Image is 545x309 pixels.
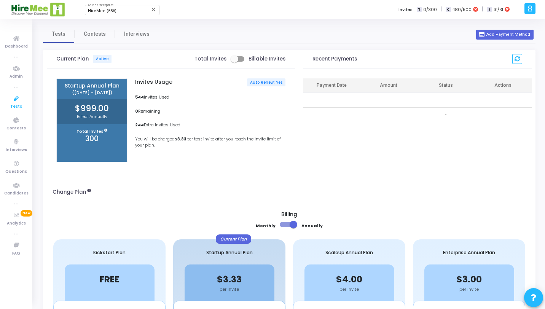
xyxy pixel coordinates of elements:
[53,189,91,195] h3: Change Plan
[57,113,127,120] p: Billed: Annually
[5,43,28,50] span: Dashboard
[100,273,119,285] span: FREE
[441,5,442,13] span: |
[293,239,405,264] div: ScaleUp Annual Plan
[417,7,422,13] span: T
[217,273,242,285] span: $3.33
[487,7,492,13] span: I
[88,8,116,13] span: HireMee (556)
[482,5,483,13] span: |
[10,73,23,80] span: Admin
[445,112,446,118] span: -
[424,286,514,293] div: per invite
[135,108,138,114] b: 0
[312,56,357,62] h3: Recent Payments
[151,6,157,13] mat-icon: Clear
[135,108,285,115] p: Remaining
[6,147,27,153] span: Interviews
[57,104,127,113] h2: $999.00
[135,122,285,128] p: Extra Invites Used
[135,79,172,86] h5: Invites Usage
[10,104,22,110] span: Tests
[423,6,437,13] span: 0/300
[360,78,417,93] th: Amount
[53,239,166,264] div: Kickstart Plan
[135,94,285,100] p: Invites Used
[135,136,285,148] p: You will be charged per test invite after you reach the invite limit of your plan.
[57,134,127,143] h3: 300
[56,55,112,63] span: Current Plan
[4,190,29,197] span: Candidates
[476,30,533,40] button: Add Payment Method
[84,30,106,38] span: Contests
[12,250,20,257] span: FAQ
[250,80,282,85] span: Auto Renew: Yes
[5,169,27,175] span: Questions
[216,234,251,244] div: Current Plan
[135,122,144,128] b: 244
[413,239,525,264] div: Enterprise Annual Plan
[6,125,26,132] span: Contests
[398,6,414,13] label: Invites:
[417,78,474,93] th: Status
[185,286,274,293] div: per invite
[21,210,32,217] span: New
[93,55,112,63] span: Active
[175,136,186,142] b: $3.33
[445,97,446,104] span: -
[301,223,323,229] b: Annually
[194,56,226,62] span: Total Invites
[53,212,526,218] h5: Billing
[456,273,482,285] span: $3.00
[61,83,123,89] span: Startup Annual Plan
[303,78,360,93] th: Payment Date
[11,2,66,17] img: logo
[61,90,123,95] span: ([DATE] - [DATE])
[336,273,362,285] span: $4.00
[249,56,285,62] span: Billable Invites
[494,6,503,13] span: 31/31
[446,7,451,13] span: C
[7,220,26,227] span: Analytics
[453,6,472,13] span: 480/500
[124,30,150,38] span: Interviews
[256,223,276,229] b: Monthly
[173,239,285,264] div: Startup Annual Plan
[57,128,127,135] p: Total Invites
[304,286,394,293] div: per invite
[135,94,144,100] b: 544
[475,78,532,93] th: Actions
[52,30,65,38] span: Tests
